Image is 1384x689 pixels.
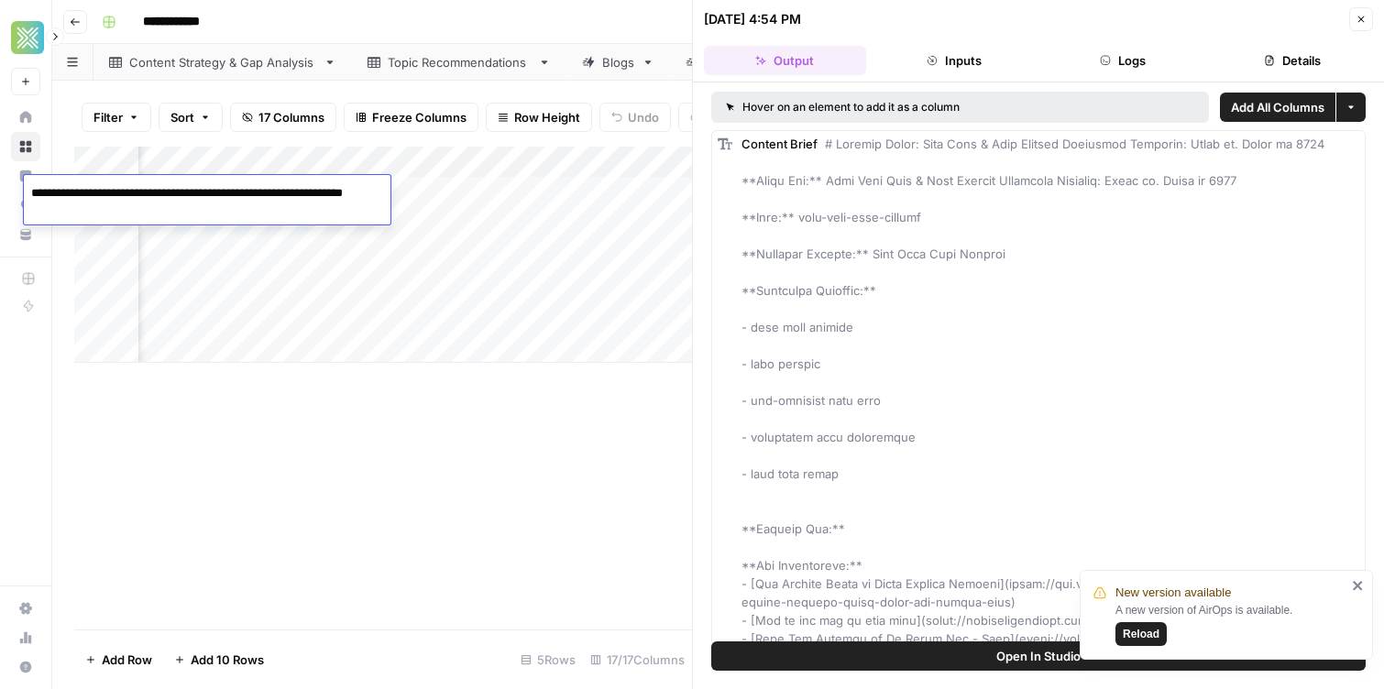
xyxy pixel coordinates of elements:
[996,647,1081,665] span: Open In Studio
[628,108,659,126] span: Undo
[344,103,478,132] button: Freeze Columns
[258,108,324,126] span: 17 Columns
[163,645,275,674] button: Add 10 Rows
[1212,46,1374,75] button: Details
[11,15,40,60] button: Workspace: Xponent21
[602,53,634,71] div: Blogs
[191,651,264,669] span: Add 10 Rows
[704,10,801,28] div: [DATE] 4:54 PM
[129,53,316,71] div: Content Strategy & Gap Analysis
[11,652,40,682] button: Help + Support
[1220,93,1335,122] button: Add All Columns
[514,108,580,126] span: Row Height
[704,46,866,75] button: Output
[352,44,566,81] a: Topic Recommendations
[726,99,1077,115] div: Hover on an element to add it as a column
[670,44,771,81] a: FAQs
[159,103,223,132] button: Sort
[93,44,352,81] a: Content Strategy & Gap Analysis
[11,623,40,652] a: Usage
[93,108,123,126] span: Filter
[388,53,531,71] div: Topic Recommendations
[230,103,336,132] button: 17 Columns
[11,103,40,132] a: Home
[741,137,818,151] span: Content Brief
[1115,602,1346,646] div: A new version of AirOps is available.
[170,108,194,126] span: Sort
[11,21,44,54] img: Xponent21 Logo
[1115,584,1231,602] span: New version available
[873,46,1036,75] button: Inputs
[1231,98,1324,116] span: Add All Columns
[1352,578,1365,593] button: close
[1042,46,1204,75] button: Logs
[74,645,163,674] button: Add Row
[372,108,467,126] span: Freeze Columns
[566,44,670,81] a: Blogs
[11,191,40,220] a: Opportunities
[11,220,40,249] a: Your Data
[11,594,40,623] a: Settings
[1115,622,1167,646] button: Reload
[1123,626,1159,642] span: Reload
[102,651,152,669] span: Add Row
[513,645,583,674] div: 5 Rows
[486,103,592,132] button: Row Height
[711,641,1366,671] button: Open In Studio
[599,103,671,132] button: Undo
[82,103,151,132] button: Filter
[11,132,40,161] a: Browse
[11,161,40,191] a: Insights
[583,645,692,674] div: 17/17 Columns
